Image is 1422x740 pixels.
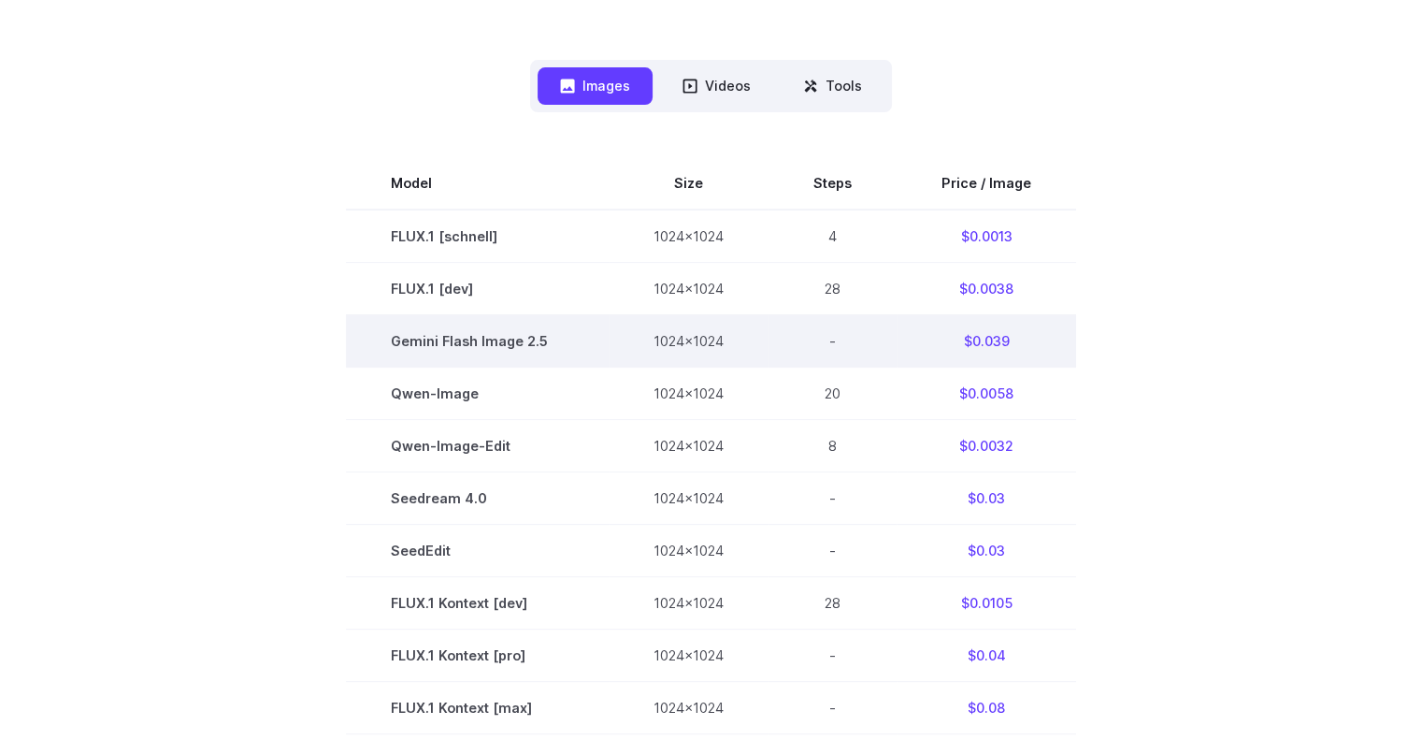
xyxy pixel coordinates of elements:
[609,576,768,629] td: 1024x1024
[897,367,1076,419] td: $0.0058
[768,262,897,314] td: 28
[609,682,768,734] td: 1024x1024
[609,157,768,210] th: Size
[897,682,1076,734] td: $0.08
[768,210,897,263] td: 4
[768,629,897,681] td: -
[346,524,609,576] td: SeedEdit
[346,210,609,263] td: FLUX.1 [schnell]
[768,419,897,472] td: 8
[768,314,897,367] td: -
[897,157,1076,210] th: Price / Image
[346,472,609,524] td: Seedream 4.0
[346,419,609,472] td: Qwen-Image-Edit
[609,472,768,524] td: 1024x1024
[897,419,1076,472] td: $0.0032
[346,629,609,681] td: FLUX.1 Kontext [pro]
[346,576,609,629] td: FLUX.1 Kontext [dev]
[897,210,1076,263] td: $0.0013
[897,262,1076,314] td: $0.0038
[346,367,609,419] td: Qwen-Image
[609,524,768,576] td: 1024x1024
[897,576,1076,629] td: $0.0105
[660,67,773,104] button: Videos
[768,472,897,524] td: -
[346,682,609,734] td: FLUX.1 Kontext [max]
[609,419,768,472] td: 1024x1024
[897,472,1076,524] td: $0.03
[346,262,609,314] td: FLUX.1 [dev]
[609,367,768,419] td: 1024x1024
[609,314,768,367] td: 1024x1024
[609,210,768,263] td: 1024x1024
[391,330,564,352] span: Gemini Flash Image 2.5
[609,629,768,681] td: 1024x1024
[768,157,897,210] th: Steps
[897,629,1076,681] td: $0.04
[768,576,897,629] td: 28
[768,682,897,734] td: -
[781,67,884,104] button: Tools
[538,67,653,104] button: Images
[768,524,897,576] td: -
[897,524,1076,576] td: $0.03
[768,367,897,419] td: 20
[609,262,768,314] td: 1024x1024
[897,314,1076,367] td: $0.039
[346,157,609,210] th: Model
